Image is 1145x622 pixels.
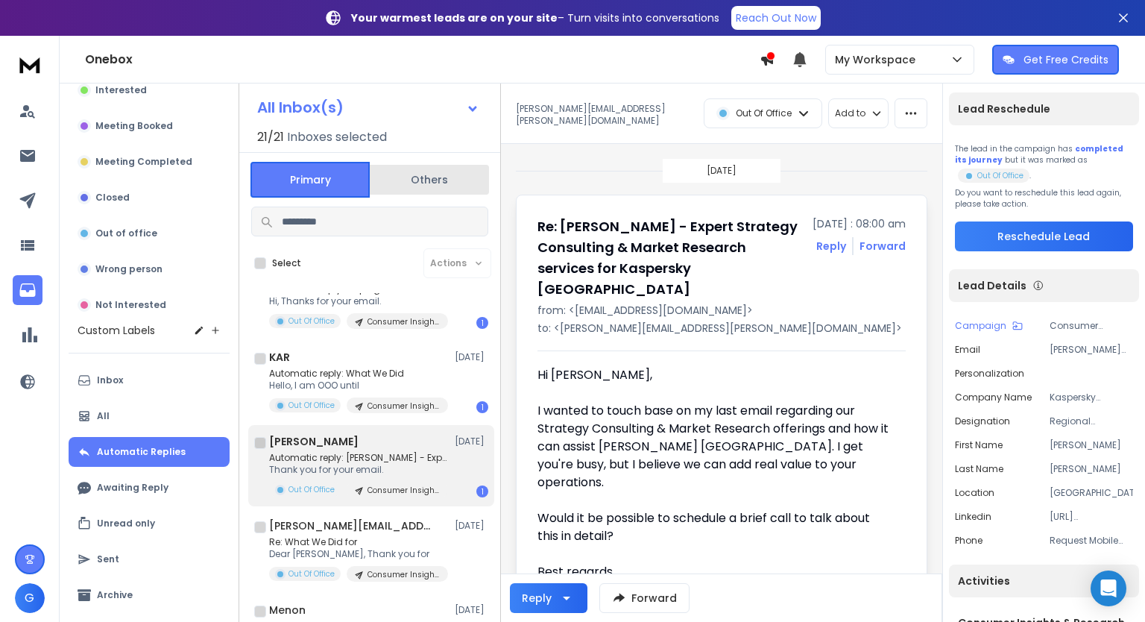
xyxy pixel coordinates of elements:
p: Automatic reply: What We Did [269,368,448,380]
p: Phone [955,535,982,547]
h1: KAR [269,350,290,365]
p: Kaspersky [GEOGRAPHIC_DATA] [1050,392,1133,403]
p: Add to [835,107,865,119]
p: Dear [PERSON_NAME], Thank you for [269,548,448,560]
button: Forward [599,583,690,613]
p: Consumer Insights & Research 20250627 [1050,320,1133,332]
p: Out Of Office [288,568,335,579]
div: Open Intercom Messenger [1091,571,1126,606]
p: Sent [97,553,119,565]
p: Company Name [955,392,1032,403]
button: Sent [69,544,230,574]
p: Regional Marketing Manager [1050,415,1133,427]
button: Primary [250,162,370,198]
p: to: <[PERSON_NAME][EMAIL_ADDRESS][PERSON_NAME][DOMAIN_NAME]> [537,321,906,336]
div: Reply [522,591,552,606]
p: [PERSON_NAME][EMAIL_ADDRESS][PERSON_NAME][DOMAIN_NAME] [516,103,695,127]
p: Out Of Office [288,400,335,411]
p: Out Of Office [288,484,335,495]
p: [PERSON_NAME] [1050,463,1133,475]
button: Meeting Booked [69,111,230,141]
p: from: <[EMAIL_ADDRESS][DOMAIN_NAME]> [537,303,906,318]
p: Re: What We Did for [269,536,448,548]
p: Meeting Completed [95,156,192,168]
button: Campaign [955,320,1023,332]
p: Archive [97,589,133,601]
button: Reschedule Lead [955,222,1133,251]
p: [DATE] [707,165,736,177]
p: Hi, Thanks for your email. [269,295,448,307]
button: Reply [510,583,587,613]
span: 21 / 21 [257,128,284,146]
button: Not Interested [69,290,230,320]
strong: Your warmest leads are on your site [351,10,558,25]
h1: Onebox [85,51,760,69]
p: Reach Out Now [736,10,816,25]
h1: [PERSON_NAME][EMAIL_ADDRESS][DOMAIN_NAME] [269,518,433,533]
p: [DATE] [455,351,488,363]
p: Campaign [955,320,1006,332]
p: Consumer Insights & Research 20250627 [368,400,439,412]
label: Select [272,257,301,269]
button: Unread only [69,509,230,538]
p: All [97,410,110,422]
p: Meeting Booked [95,120,173,132]
button: Out of office [69,219,230,248]
p: Get Free Credits [1023,52,1108,67]
button: Archive [69,580,230,610]
p: Consumer Insights & Research 20250627 [368,485,439,496]
p: Interested [95,84,147,96]
p: Wrong person [95,263,163,275]
p: Hello, I am OOO until [269,380,448,392]
button: Meeting Completed [69,147,230,177]
div: Hi [PERSON_NAME], [537,366,894,384]
p: [GEOGRAPHIC_DATA] [1050,487,1133,499]
p: Lead Details [958,278,1026,293]
div: 1 [476,401,488,413]
button: G [15,583,45,613]
p: [DATE] [455,520,488,532]
div: 1 [476,317,488,329]
div: I wanted to touch base on my last email regarding our Strategy Consulting & Market Research offer... [537,402,894,491]
p: First Name [955,439,1003,451]
p: – Turn visits into conversations [351,10,719,25]
p: Out of office [95,227,157,239]
button: Interested [69,75,230,105]
button: Get Free Credits [992,45,1119,75]
p: Do you want to reschedule this lead again, please take action. [955,187,1133,210]
h3: Inboxes selected [287,128,387,146]
p: Not Interested [95,299,166,311]
p: Inbox [97,374,123,386]
button: All [69,401,230,431]
p: Last Name [955,463,1003,475]
p: Email [955,344,980,356]
p: Request Mobile Number [1050,535,1133,547]
p: [PERSON_NAME] [1050,439,1133,451]
button: Inbox [69,365,230,395]
p: Closed [95,192,130,204]
h1: All Inbox(s) [257,100,344,115]
button: Awaiting Reply [69,473,230,503]
p: Automatic reply: [PERSON_NAME] - Expert [269,452,448,464]
button: Closed [69,183,230,213]
div: 1 [476,486,488,497]
button: Automatic Replies [69,437,230,467]
p: Lead Reschedule [958,101,1050,116]
div: The lead in the campaign has but it was marked as . [955,143,1133,181]
div: Forward [859,239,906,254]
p: Unread only [97,518,155,530]
a: Reach Out Now [731,6,821,30]
p: [PERSON_NAME][EMAIL_ADDRESS][PERSON_NAME][DOMAIN_NAME] [1050,344,1133,356]
div: Best regards, [537,563,894,581]
p: Consumer Insights & Research 20250627 [368,316,439,327]
p: Location [955,487,994,499]
p: [DATE] [455,604,488,616]
p: Linkedin [955,511,991,523]
div: Would it be possible to schedule a brief call to talk about this in detail? [537,509,894,545]
span: completed its journey [955,143,1123,166]
p: Designation [955,415,1010,427]
p: Out Of Office [288,315,335,327]
h1: Menon [269,603,306,618]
